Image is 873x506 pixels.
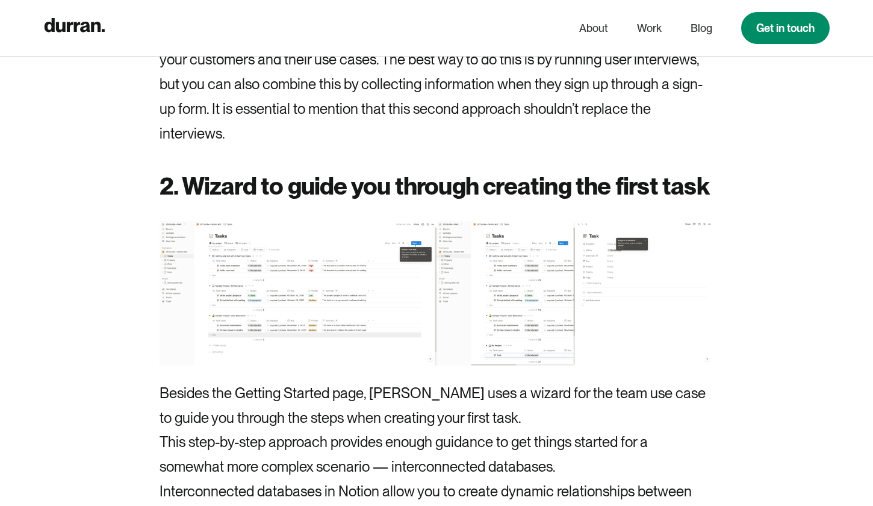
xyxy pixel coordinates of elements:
a: home [44,16,105,40]
p: How do you personalize the onboarding flow? For this, you obviously have to understand your custo... [160,23,713,146]
a: Work [637,17,662,40]
strong: 2. Wizard to guide you through creating the first task [160,172,709,201]
a: Get in touch [741,12,830,44]
a: About [579,17,608,40]
p: This step-by-step approach provides enough guidance to get things started for a somewhat more com... [160,430,713,479]
a: Blog [691,17,712,40]
p: Besides the Getting Started page, [PERSON_NAME] uses a wizard for the team use case to guide you ... [160,381,713,431]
